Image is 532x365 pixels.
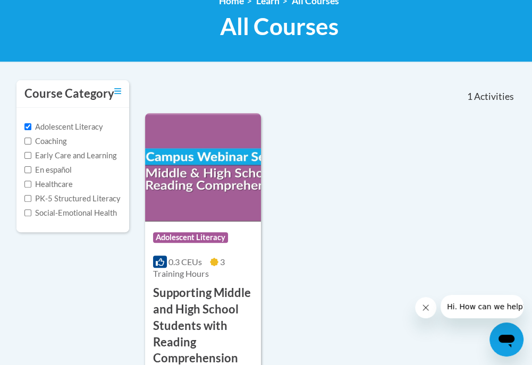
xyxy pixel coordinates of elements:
label: Social-Emotional Health [24,207,117,219]
iframe: Button to launch messaging window [489,322,523,356]
input: Checkbox for Options [24,138,31,145]
input: Checkbox for Options [24,152,31,159]
span: All Courses [220,12,339,40]
iframe: Message from company [441,295,523,318]
iframe: Close message [415,297,436,318]
span: 0.3 CEUs [168,257,202,267]
label: Healthcare [24,179,73,190]
input: Checkbox for Options [24,123,31,130]
span: 1 [467,91,472,103]
label: En español [24,164,72,176]
span: Hi. How can we help? [6,7,86,16]
a: Toggle collapse [114,86,121,97]
img: Course Logo [145,113,261,222]
label: Early Care and Learning [24,150,116,162]
span: Adolescent Literacy [153,232,228,243]
input: Checkbox for Options [24,209,31,216]
h3: Course Category [24,86,114,102]
label: Coaching [24,135,66,147]
label: Adolescent Literacy [24,121,103,133]
label: PK-5 Structured Literacy [24,193,121,205]
span: Activities [474,91,514,103]
input: Checkbox for Options [24,195,31,202]
input: Checkbox for Options [24,181,31,188]
input: Checkbox for Options [24,166,31,173]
